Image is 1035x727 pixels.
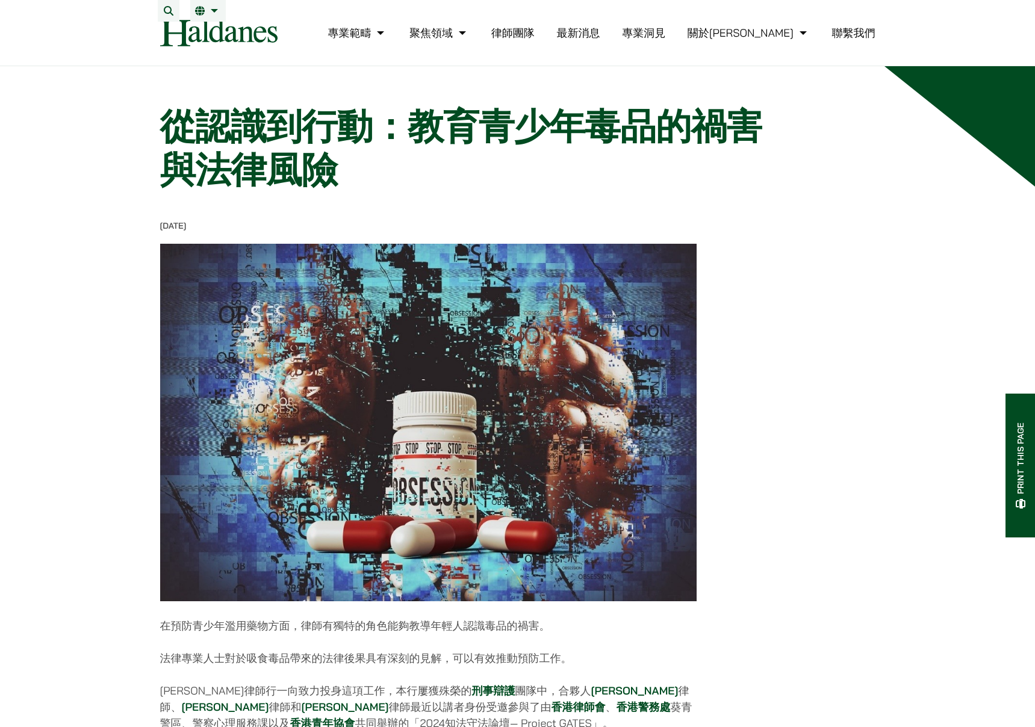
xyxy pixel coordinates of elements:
[832,26,875,40] a: 聯繫我們
[302,700,389,714] a: [PERSON_NAME]
[182,700,269,714] a: [PERSON_NAME]
[160,19,278,46] img: Logo of Haldanes
[617,700,671,714] a: 香港警務處
[195,6,221,16] a: 繁
[160,220,187,231] time: [DATE]
[160,617,697,634] p: 在預防青少年濫用藥物方面，律師有獨特的角色能夠教導年輕人認識毒品的禍害。
[552,700,606,714] a: 香港律師會
[688,26,810,40] a: 關於何敦
[622,26,665,40] a: 專業洞見
[328,26,387,40] a: 專業範疇
[160,105,785,191] h1: 從認識到行動：教育青少年毒品的禍害與法律風險
[591,684,678,698] a: [PERSON_NAME]
[409,26,469,40] a: 聚焦領域
[160,650,697,666] p: 法律專業人士對於吸食毒品帶來的法律後果具有深刻的見解，可以有效推動預防工作。
[491,26,535,40] a: 律師團隊
[471,684,515,698] a: 刑事辯護
[556,26,600,40] a: 最新消息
